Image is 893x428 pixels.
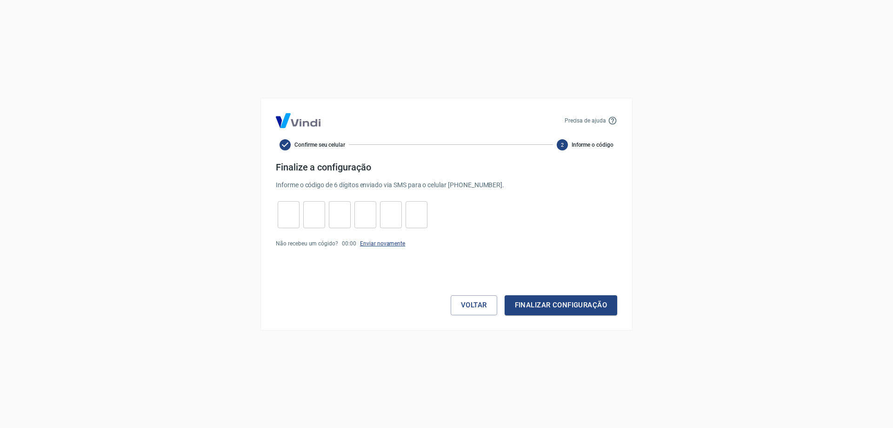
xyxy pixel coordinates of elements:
text: 2 [561,142,564,148]
button: Finalizar configuração [505,295,617,315]
img: Logo Vind [276,113,320,128]
p: 00 : 00 [342,239,356,248]
p: Precisa de ajuda [565,116,606,125]
button: Voltar [451,295,497,315]
h4: Finalize a configuração [276,162,617,173]
p: Não recebeu um cógido? [276,239,338,248]
span: Confirme seu celular [294,141,345,149]
span: Informe o código [572,141,613,149]
a: Enviar novamente [360,240,405,247]
p: Informe o código de 6 dígitos enviado via SMS para o celular [PHONE_NUMBER] . [276,180,617,190]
